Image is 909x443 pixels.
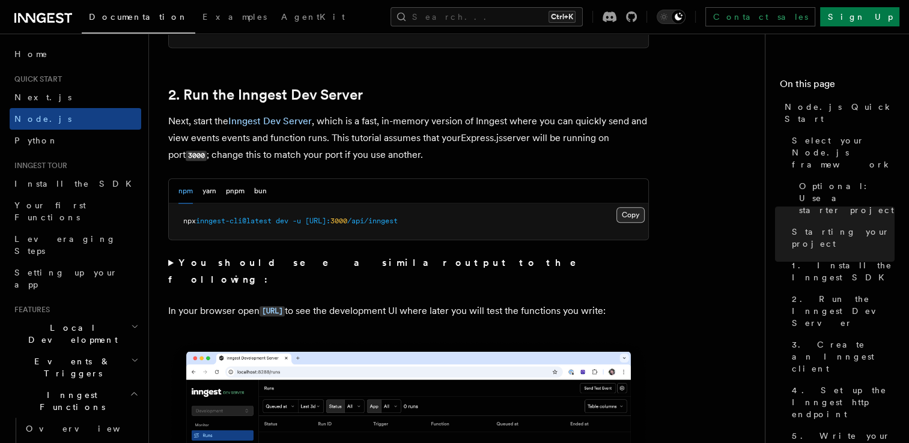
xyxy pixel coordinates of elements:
[792,134,895,170] span: Select your Node.js framework
[10,384,141,418] button: Inngest Functions
[820,7,899,26] a: Sign Up
[14,268,118,289] span: Setting up your app
[787,255,895,288] a: 1. Install the Inngest SDK
[10,389,130,413] span: Inngest Functions
[168,86,363,103] a: 2. Run the Inngest Dev Server
[787,334,895,379] a: 3. Create an Inngest client
[254,179,267,203] button: bun
[228,115,312,127] a: Inngest Dev Server
[347,217,398,225] span: /api/inngest
[226,179,245,203] button: pnpm
[14,179,139,188] span: Install the SDK
[293,217,301,225] span: -u
[787,288,895,334] a: 2. Run the Inngest Dev Server
[10,355,131,379] span: Events & Triggers
[657,10,686,24] button: Toggle dark mode
[780,96,895,130] a: Node.js Quick Start
[14,92,71,102] span: Next.js
[10,322,131,346] span: Local Development
[787,130,895,175] a: Select your Node.js framework
[168,257,593,285] strong: You should see a similar output to the following:
[10,317,141,351] button: Local Development
[260,306,285,316] code: [URL]
[178,179,193,203] button: npm
[705,7,815,26] a: Contact sales
[195,4,274,32] a: Examples
[202,179,216,203] button: yarn
[186,151,207,161] code: 3000
[787,379,895,425] a: 4. Set up the Inngest http endpoint
[780,77,895,96] h4: On this page
[391,7,583,26] button: Search...Ctrl+K
[26,424,150,433] span: Overview
[89,12,188,22] span: Documentation
[10,228,141,262] a: Leveraging Steps
[785,101,895,125] span: Node.js Quick Start
[799,180,895,216] span: Optional: Use a starter project
[10,86,141,108] a: Next.js
[14,200,86,222] span: Your first Functions
[14,48,48,60] span: Home
[305,217,330,225] span: [URL]:
[794,175,895,221] a: Optional: Use a starter project
[330,217,347,225] span: 3000
[183,217,196,225] span: npx
[792,259,895,283] span: 1. Install the Inngest SDK
[276,217,288,225] span: dev
[14,136,58,145] span: Python
[10,351,141,384] button: Events & Triggers
[14,114,71,124] span: Node.js
[10,108,141,130] a: Node.js
[10,194,141,228] a: Your first Functions
[10,130,141,151] a: Python
[196,217,272,225] span: inngest-cli@latest
[549,11,576,23] kbd: Ctrl+K
[616,207,645,223] button: Copy
[168,303,649,320] p: In your browser open to see the development UI where later you will test the functions you write:
[10,74,62,84] span: Quick start
[168,113,649,164] p: Next, start the , which is a fast, in-memory version of Inngest where you can quickly send and vi...
[787,221,895,255] a: Starting your project
[10,43,141,65] a: Home
[10,161,67,170] span: Inngest tour
[281,12,345,22] span: AgentKit
[792,384,895,420] span: 4. Set up the Inngest http endpoint
[14,234,116,256] span: Leveraging Steps
[260,305,285,316] a: [URL]
[202,12,267,22] span: Examples
[10,262,141,295] a: Setting up your app
[792,226,895,250] span: Starting your project
[792,293,895,329] span: 2. Run the Inngest Dev Server
[274,4,352,32] a: AgentKit
[792,339,895,375] span: 3. Create an Inngest client
[10,173,141,194] a: Install the SDK
[10,305,50,315] span: Features
[82,4,195,34] a: Documentation
[21,418,141,439] a: Overview
[168,255,649,288] summary: You should see a similar output to the following:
